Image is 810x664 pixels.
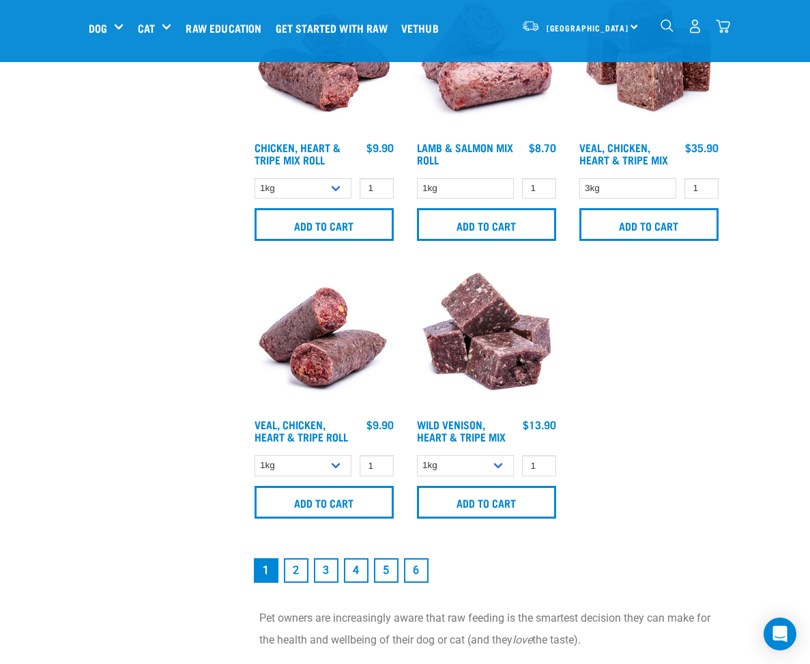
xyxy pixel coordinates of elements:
input: 1 [360,455,394,476]
a: Dog [89,20,107,36]
a: Goto page 2 [284,558,308,583]
img: user.png [688,19,702,33]
nav: pagination [251,555,722,586]
a: Goto page 4 [344,558,368,583]
div: $9.90 [366,418,394,431]
input: 1 [360,178,394,199]
a: Veal, Chicken, Heart & Tripe Mix [579,144,668,162]
input: 1 [522,178,556,199]
img: 1171 Venison Heart Tripe Mix 01 [414,265,560,412]
img: home-icon@2x.png [716,19,730,33]
img: 1263 Chicken Organ Roll 02 [251,265,397,412]
input: Add to cart [417,486,556,519]
input: 1 [684,178,719,199]
input: 1 [522,455,556,476]
a: Goto page 5 [374,558,399,583]
img: van-moving.png [521,20,540,32]
input: Add to cart [579,208,719,241]
a: Lamb & Salmon Mix Roll [417,144,513,162]
a: Page 1 [254,558,278,583]
a: Goto page 6 [404,558,429,583]
input: Add to cart [417,208,556,241]
input: Add to cart [255,208,394,241]
a: Goto page 3 [314,558,338,583]
a: Vethub [398,1,449,55]
a: Raw Education [182,1,272,55]
a: Wild Venison, Heart & Tripe Mix [417,421,506,439]
p: Pet owners are increasingly aware that raw feeding is the smartest decision they can make for the... [259,607,714,651]
div: $13.90 [523,418,556,431]
span: [GEOGRAPHIC_DATA] [547,25,629,30]
div: $8.70 [529,141,556,154]
div: $35.90 [685,141,719,154]
a: Veal, Chicken, Heart & Tripe Roll [255,421,348,439]
div: $9.90 [366,141,394,154]
a: Get started with Raw [272,1,398,55]
input: Add to cart [255,486,394,519]
a: Chicken, Heart & Tripe Mix Roll [255,144,341,162]
div: Open Intercom Messenger [764,618,796,650]
a: Cat [138,20,155,36]
em: love [512,633,532,646]
img: home-icon-1@2x.png [661,19,674,32]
